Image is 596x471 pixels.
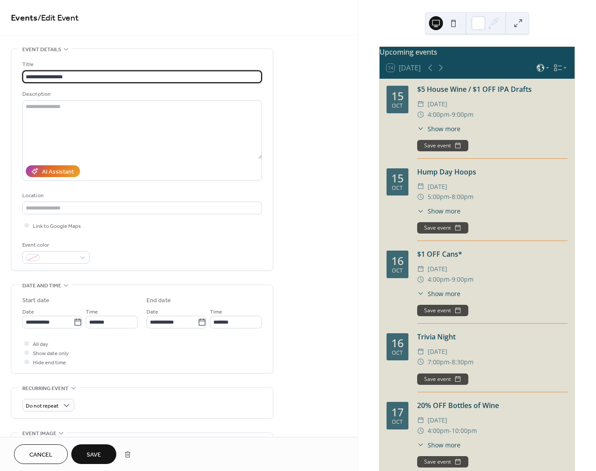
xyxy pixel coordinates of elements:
[417,373,468,385] button: Save event
[417,222,468,234] button: Save event
[417,400,568,411] div: 20% OFF Bottles of Wine
[428,289,460,298] span: Show more
[11,10,38,27] a: Events
[22,60,260,69] div: Title
[22,241,88,250] div: Event color
[417,99,424,109] div: ​
[452,357,474,367] span: 8:30pm
[450,192,452,202] span: -
[417,206,424,216] div: ​
[452,426,477,436] span: 10:00pm
[428,274,450,285] span: 4:00pm
[452,109,474,120] span: 9:00pm
[417,346,424,357] div: ​
[417,140,468,151] button: Save event
[87,450,101,460] span: Save
[417,305,468,316] button: Save event
[417,84,568,94] div: $5 House Wine / $1 OFF IPA Drafts
[33,222,81,231] span: Link to Google Maps
[417,289,424,298] div: ​
[428,440,460,450] span: Show more
[26,165,80,177] button: AI Assistant
[417,415,424,426] div: ​
[428,192,450,202] span: 5:00pm
[417,181,424,192] div: ​
[392,103,403,109] div: Oct
[417,426,424,436] div: ​
[417,440,424,450] div: ​
[417,249,568,259] div: $1 OFF Cans*
[22,191,260,200] div: Location
[392,268,403,274] div: Oct
[71,444,116,464] button: Save
[428,415,447,426] span: [DATE]
[417,124,460,133] button: ​Show more
[22,281,61,290] span: Date and time
[392,350,403,356] div: Oct
[391,173,404,184] div: 15
[450,357,452,367] span: -
[417,264,424,274] div: ​
[22,45,61,54] span: Event details
[391,91,404,101] div: 15
[22,90,260,99] div: Description
[450,274,452,285] span: -
[417,440,460,450] button: ​Show more
[452,192,474,202] span: 8:00pm
[428,357,450,367] span: 7:00pm
[26,401,59,411] span: Do not repeat
[392,419,403,425] div: Oct
[417,274,424,285] div: ​
[428,109,450,120] span: 4:00pm
[33,340,48,349] span: All day
[417,192,424,202] div: ​
[428,346,447,357] span: [DATE]
[452,274,474,285] span: 9:00pm
[33,358,66,367] span: Hide end time
[428,264,447,274] span: [DATE]
[450,426,452,436] span: -
[428,99,447,109] span: [DATE]
[417,167,568,177] div: Hump Day Hoops
[391,407,404,418] div: 17
[428,206,460,216] span: Show more
[428,124,460,133] span: Show more
[380,47,575,57] div: Upcoming events
[391,255,404,266] div: 16
[392,185,403,191] div: Oct
[146,307,158,317] span: Date
[86,307,98,317] span: Time
[450,109,452,120] span: -
[417,331,568,342] div: Trivia Night
[417,357,424,367] div: ​
[428,181,447,192] span: [DATE]
[38,10,79,27] span: / Edit Event
[210,307,222,317] span: Time
[42,167,74,177] div: AI Assistant
[22,307,34,317] span: Date
[391,338,404,349] div: 16
[417,109,424,120] div: ​
[22,429,56,438] span: Event image
[417,456,468,468] button: Save event
[428,426,450,436] span: 4:00pm
[22,296,49,305] div: Start date
[417,206,460,216] button: ​Show more
[417,124,424,133] div: ​
[146,296,171,305] div: End date
[417,289,460,298] button: ​Show more
[14,444,68,464] button: Cancel
[33,349,69,358] span: Show date only
[29,450,52,460] span: Cancel
[22,384,69,393] span: Recurring event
